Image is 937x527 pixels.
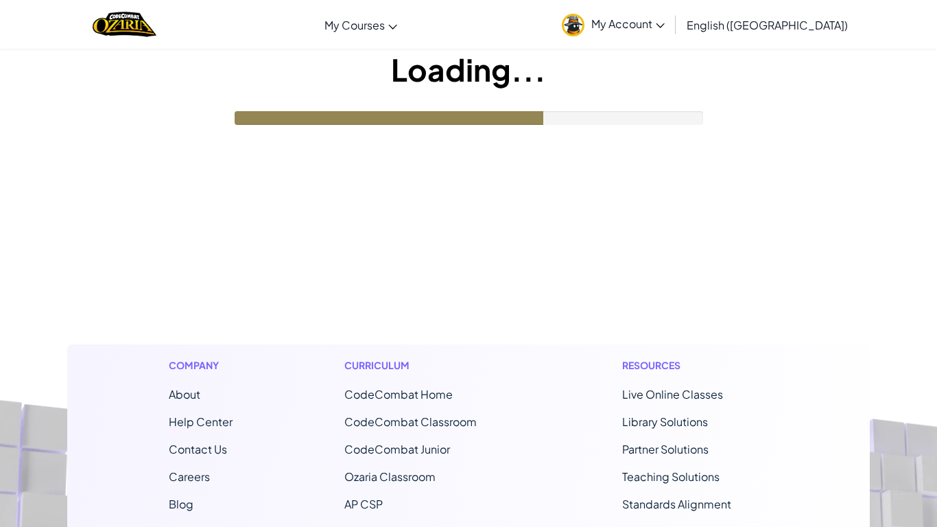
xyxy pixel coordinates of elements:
[687,18,848,32] span: English ([GEOGRAPHIC_DATA])
[169,469,210,484] a: Careers
[344,442,450,456] a: CodeCombat Junior
[680,6,855,43] a: English ([GEOGRAPHIC_DATA])
[344,469,436,484] a: Ozaria Classroom
[318,6,404,43] a: My Courses
[344,414,477,429] a: CodeCombat Classroom
[324,18,385,32] span: My Courses
[93,10,156,38] a: Ozaria by CodeCombat logo
[591,16,665,31] span: My Account
[562,14,584,36] img: avatar
[622,414,708,429] a: Library Solutions
[169,358,233,373] h1: Company
[622,469,720,484] a: Teaching Solutions
[169,497,193,511] a: Blog
[93,10,156,38] img: Home
[344,497,383,511] a: AP CSP
[169,414,233,429] a: Help Center
[622,387,723,401] a: Live Online Classes
[555,3,672,46] a: My Account
[169,387,200,401] a: About
[169,442,227,456] span: Contact Us
[344,358,510,373] h1: Curriculum
[622,442,709,456] a: Partner Solutions
[344,387,453,401] span: CodeCombat Home
[622,358,768,373] h1: Resources
[622,497,731,511] a: Standards Alignment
